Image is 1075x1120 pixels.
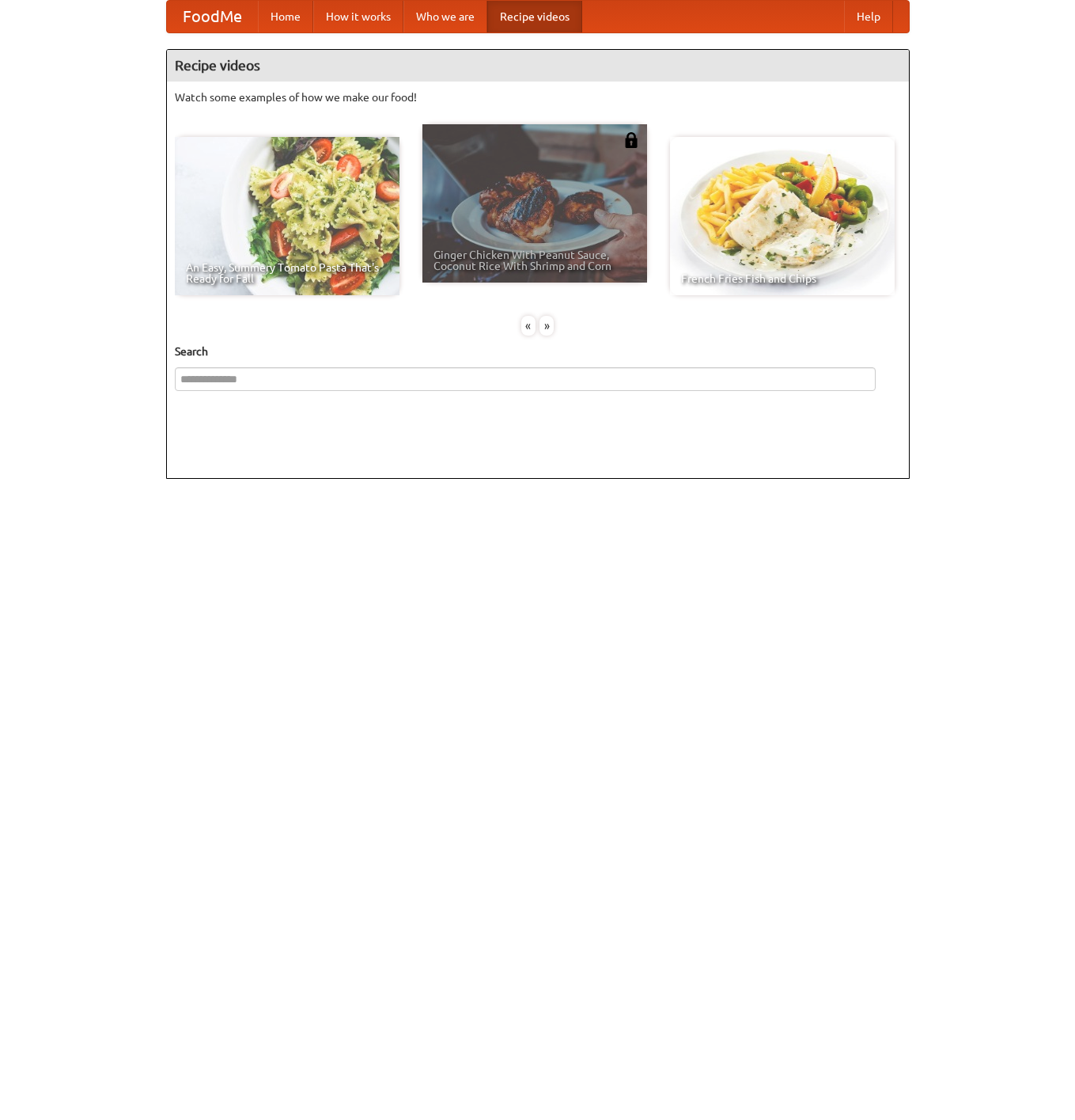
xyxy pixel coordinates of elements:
a: An Easy, Summery Tomato Pasta That's Ready for Fall [175,137,399,295]
a: Home [258,1,313,32]
a: FoodMe [167,1,258,32]
span: French Fries Fish and Chips [681,273,884,284]
p: Watch some examples of how we make our food! [175,89,901,105]
h4: Recipe videos [167,50,909,82]
div: » [539,316,554,336]
div: « [521,316,536,336]
h5: Search [175,344,901,359]
a: Who we are [403,1,487,32]
a: Help [844,1,893,32]
img: 483408.png [623,132,639,148]
a: Recipe videos [487,1,582,32]
a: French Fries Fish and Chips [670,137,895,295]
a: How it works [313,1,403,32]
span: An Easy, Summery Tomato Pasta That's Ready for Fall [186,262,388,284]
